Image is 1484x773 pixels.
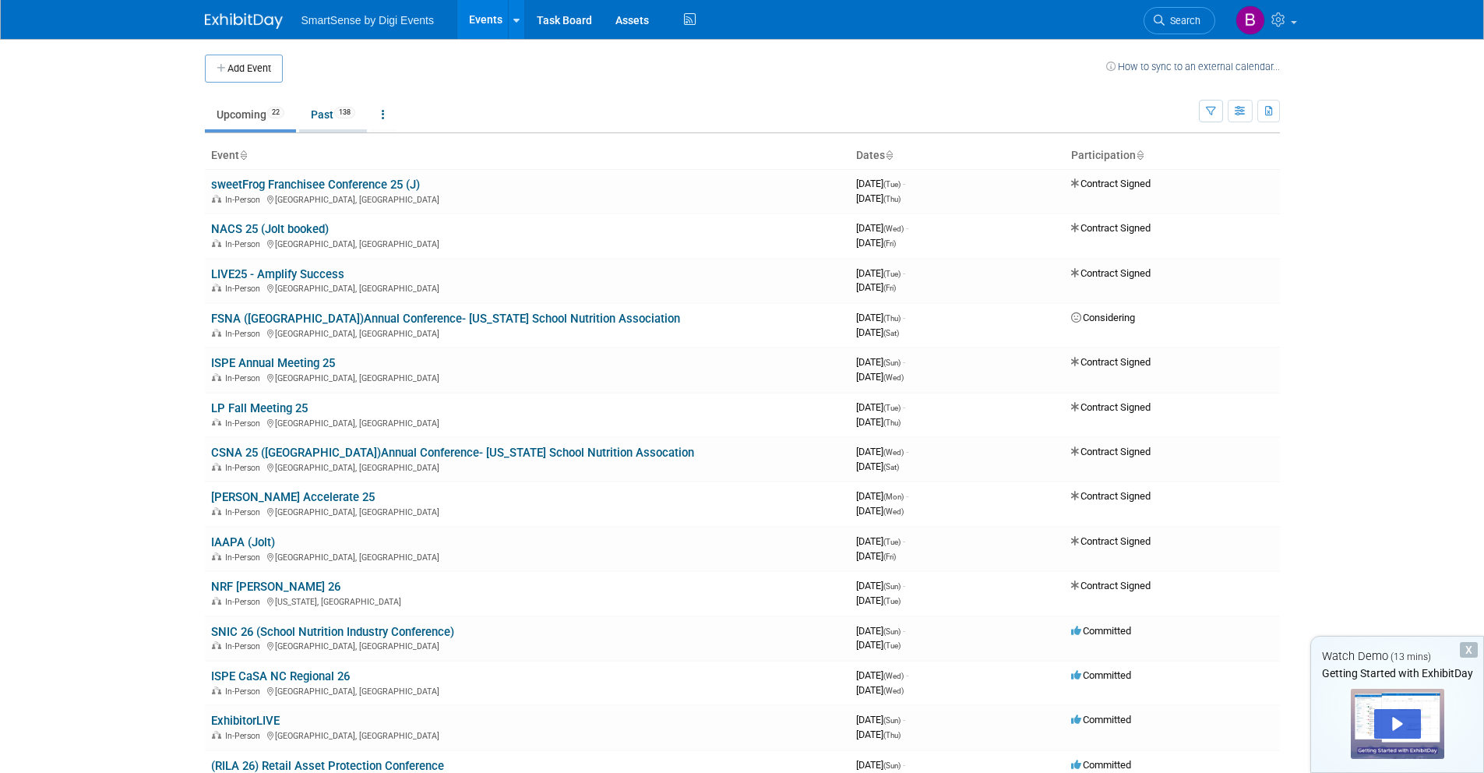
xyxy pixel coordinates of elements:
span: [DATE] [856,356,905,368]
span: [DATE] [856,669,908,681]
span: 138 [334,107,355,118]
a: Sort by Start Date [885,149,893,161]
div: [GEOGRAPHIC_DATA], [GEOGRAPHIC_DATA] [211,371,844,383]
a: Sort by Participation Type [1136,149,1144,161]
img: In-Person Event [212,284,221,291]
span: [DATE] [856,416,901,428]
span: (Mon) [883,492,904,501]
span: In-Person [225,418,265,429]
span: [DATE] [856,595,901,606]
span: [DATE] [856,625,905,637]
span: [DATE] [856,550,896,562]
span: [DATE] [856,326,899,338]
span: [DATE] [856,222,908,234]
img: In-Person Event [212,552,221,560]
a: LIVE25 - Amplify Success [211,267,344,281]
div: [GEOGRAPHIC_DATA], [GEOGRAPHIC_DATA] [211,684,844,697]
span: In-Person [225,507,265,517]
span: - [906,446,908,457]
span: Contract Signed [1071,401,1151,413]
a: Upcoming22 [205,100,296,129]
span: - [906,669,908,681]
span: [DATE] [856,729,901,740]
img: In-Person Event [212,641,221,649]
img: ExhibitDay [205,13,283,29]
div: [GEOGRAPHIC_DATA], [GEOGRAPHIC_DATA] [211,550,844,563]
span: (Tue) [883,597,901,605]
span: [DATE] [856,684,904,696]
span: (Thu) [883,731,901,739]
span: In-Person [225,239,265,249]
span: [DATE] [856,401,905,413]
span: [DATE] [856,535,905,547]
span: (Fri) [883,239,896,248]
a: NACS 25 (Jolt booked) [211,222,329,236]
div: Play [1374,709,1421,739]
span: (13 mins) [1391,651,1431,662]
img: In-Person Event [212,195,221,203]
span: In-Person [225,641,265,651]
span: In-Person [225,687,265,697]
button: Add Event [205,55,283,83]
span: (Thu) [883,418,901,427]
span: - [903,356,905,368]
a: FSNA ([GEOGRAPHIC_DATA])Annual Conference- [US_STATE] School Nutrition Association [211,312,680,326]
span: (Sun) [883,627,901,636]
span: [DATE] [856,192,901,204]
span: [DATE] [856,759,905,771]
span: - [903,267,905,279]
span: In-Person [225,731,265,741]
img: In-Person Event [212,418,221,426]
a: NRF [PERSON_NAME] 26 [211,580,340,594]
div: [GEOGRAPHIC_DATA], [GEOGRAPHIC_DATA] [211,729,844,741]
div: Dismiss [1460,642,1478,658]
img: In-Person Event [212,597,221,605]
span: (Sat) [883,329,899,337]
span: [DATE] [856,312,905,323]
span: Considering [1071,312,1135,323]
span: (Fri) [883,552,896,561]
div: [GEOGRAPHIC_DATA], [GEOGRAPHIC_DATA] [211,461,844,473]
a: ISPE CaSA NC Regional 26 [211,669,350,683]
span: In-Person [225,284,265,294]
span: Contract Signed [1071,356,1151,368]
span: - [903,759,905,771]
span: (Wed) [883,448,904,457]
img: In-Person Event [212,507,221,515]
span: 22 [267,107,284,118]
span: - [903,178,905,189]
span: - [903,401,905,413]
span: - [903,714,905,725]
a: SNIC 26 (School Nutrition Industry Conference) [211,625,454,639]
th: Dates [850,143,1065,169]
span: (Wed) [883,373,904,382]
span: - [906,222,908,234]
span: Contract Signed [1071,267,1151,279]
div: [GEOGRAPHIC_DATA], [GEOGRAPHIC_DATA] [211,237,844,249]
span: [DATE] [856,371,904,383]
a: sweetFrog Franchisee Conference 25 (J) [211,178,420,192]
a: Search [1144,7,1215,34]
span: In-Person [225,552,265,563]
span: (Tue) [883,270,901,278]
span: (Wed) [883,507,904,516]
th: Participation [1065,143,1280,169]
span: [DATE] [856,461,899,472]
span: [DATE] [856,281,896,293]
img: In-Person Event [212,463,221,471]
span: In-Person [225,597,265,607]
span: SmartSense by Digi Events [301,14,434,26]
span: In-Person [225,373,265,383]
span: (Sun) [883,582,901,591]
span: [DATE] [856,505,904,517]
div: [GEOGRAPHIC_DATA], [GEOGRAPHIC_DATA] [211,416,844,429]
div: Getting Started with ExhibitDay [1311,665,1483,681]
span: [DATE] [856,178,905,189]
span: (Sun) [883,716,901,725]
span: In-Person [225,463,265,473]
span: Contract Signed [1071,580,1151,591]
span: Committed [1071,625,1131,637]
a: ExhibitorLIVE [211,714,280,728]
th: Event [205,143,850,169]
a: LP Fall Meeting 25 [211,401,308,415]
